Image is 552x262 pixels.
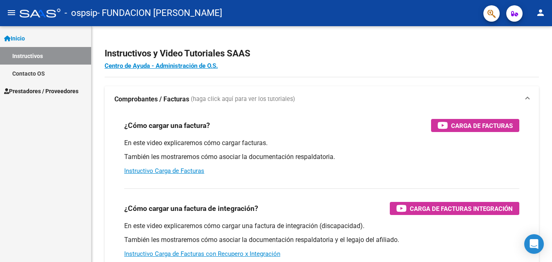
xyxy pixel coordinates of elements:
[65,4,97,22] span: - ospsip
[524,234,544,254] div: Open Intercom Messenger
[124,167,204,175] a: Instructivo Carga de Facturas
[431,119,519,132] button: Carga de Facturas
[105,46,539,61] h2: Instructivos y Video Tutoriales SAAS
[124,235,519,244] p: También les mostraremos cómo asociar la documentación respaldatoria y el legajo del afiliado.
[124,152,519,161] p: También les mostraremos cómo asociar la documentación respaldatoria.
[124,203,258,214] h3: ¿Cómo cargar una factura de integración?
[124,139,519,148] p: En este video explicaremos cómo cargar facturas.
[191,95,295,104] span: (haga click aquí para ver los tutoriales)
[105,86,539,112] mat-expansion-panel-header: Comprobantes / Facturas (haga click aquí para ver los tutoriales)
[97,4,222,22] span: - FUNDACION [PERSON_NAME]
[410,204,513,214] span: Carga de Facturas Integración
[451,121,513,131] span: Carga de Facturas
[536,8,545,18] mat-icon: person
[7,8,16,18] mat-icon: menu
[114,95,189,104] strong: Comprobantes / Facturas
[124,120,210,131] h3: ¿Cómo cargar una factura?
[124,250,280,258] a: Instructivo Carga de Facturas con Recupero x Integración
[124,222,519,231] p: En este video explicaremos cómo cargar una factura de integración (discapacidad).
[4,34,25,43] span: Inicio
[390,202,519,215] button: Carga de Facturas Integración
[4,87,78,96] span: Prestadores / Proveedores
[105,62,218,69] a: Centro de Ayuda - Administración de O.S.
